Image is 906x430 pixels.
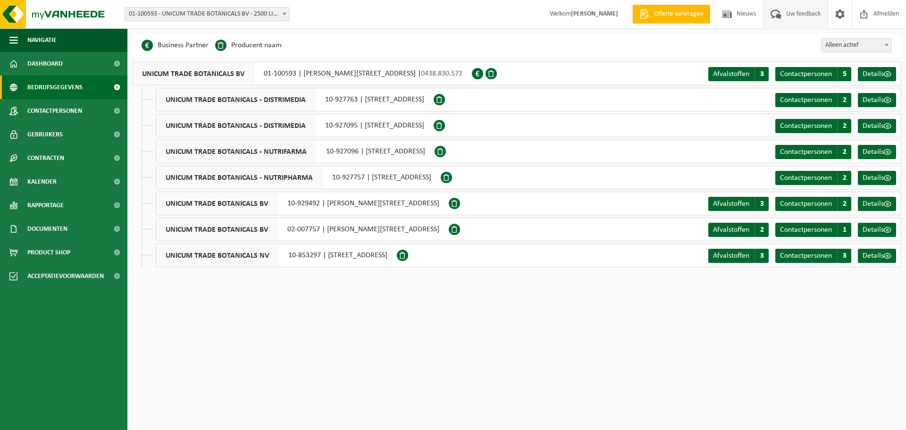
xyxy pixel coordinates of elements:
a: Contactpersonen 2 [775,119,851,133]
span: Documenten [27,217,67,241]
span: 2 [837,119,851,133]
a: Contactpersonen 2 [775,93,851,107]
span: Gebruikers [27,123,63,146]
li: Producent naam [215,38,282,52]
span: 01-100593 - UNICUM TRADE BOTANICALS BV - 2500 LIER, JOSEPH VAN INSTRAAT 21 [125,8,289,21]
a: Details [858,249,896,263]
div: 01-100593 | [PERSON_NAME][STREET_ADDRESS] | [132,62,472,85]
a: Details [858,145,896,159]
span: UNICUM TRADE BOTANICALS - NUTRIPHARMA [156,166,323,189]
li: Business Partner [142,38,209,52]
span: 5 [837,67,851,81]
span: Details [863,174,884,182]
div: 02-007757 | [PERSON_NAME][STREET_ADDRESS] [156,218,449,241]
div: 10-927763 | [STREET_ADDRESS] [156,88,434,111]
a: Contactpersonen 5 [775,67,851,81]
a: Afvalstoffen 2 [708,223,769,237]
span: UNICUM TRADE BOTANICALS BV [156,218,278,241]
span: Contactpersonen [780,200,832,208]
span: 3 [837,249,851,263]
a: Contactpersonen 2 [775,145,851,159]
span: Bedrijfsgegevens [27,76,83,99]
div: 10-853297 | [STREET_ADDRESS] [156,244,397,267]
span: Details [863,252,884,260]
a: Details [858,67,896,81]
span: Offerte aanvragen [652,9,705,19]
a: Contactpersonen 2 [775,171,851,185]
span: UNICUM TRADE BOTANICALS BV [156,192,278,215]
span: Details [863,148,884,156]
span: Contactpersonen [780,226,832,234]
span: Contactpersonen [780,122,832,130]
span: Afvalstoffen [713,226,749,234]
span: Contactpersonen [780,96,832,104]
a: Afvalstoffen 3 [708,197,769,211]
span: Dashboard [27,52,63,76]
a: Details [858,119,896,133]
span: Acceptatievoorwaarden [27,264,104,288]
div: 10-927095 | [STREET_ADDRESS] [156,114,434,137]
span: Product Shop [27,241,70,264]
strong: [PERSON_NAME] [571,10,618,17]
span: Kalender [27,170,57,194]
span: 2 [837,171,851,185]
span: 2 [837,145,851,159]
div: 10-927096 | [STREET_ADDRESS] [156,140,435,163]
span: 3 [755,67,769,81]
span: 3 [755,249,769,263]
span: Contracten [27,146,64,170]
span: Details [863,122,884,130]
span: Contactpersonen [27,99,82,123]
span: Details [863,70,884,78]
span: 1 [837,223,851,237]
a: Details [858,93,896,107]
a: Afvalstoffen 3 [708,249,769,263]
span: Navigatie [27,28,57,52]
span: 0438.830.572 [421,70,462,77]
span: 2 [837,93,851,107]
span: UNICUM TRADE BOTANICALS - DISTRIMEDIA [156,88,316,111]
div: 10-929492 | [PERSON_NAME][STREET_ADDRESS] [156,192,449,215]
span: Afvalstoffen [713,252,749,260]
span: Alleen actief [821,38,892,52]
span: Details [863,226,884,234]
span: Rapportage [27,194,64,217]
span: Details [863,96,884,104]
span: 2 [755,223,769,237]
a: Details [858,223,896,237]
span: 2 [837,197,851,211]
span: UNICUM TRADE BOTANICALS NV [156,244,279,267]
span: 01-100593 - UNICUM TRADE BOTANICALS BV - 2500 LIER, JOSEPH VAN INSTRAAT 21 [125,7,290,21]
span: UNICUM TRADE BOTANICALS BV [133,62,254,85]
a: Contactpersonen 3 [775,249,851,263]
span: Alleen actief [822,39,891,52]
a: Contactpersonen 2 [775,197,851,211]
span: 3 [755,197,769,211]
span: Afvalstoffen [713,200,749,208]
span: Contactpersonen [780,252,832,260]
span: Afvalstoffen [713,70,749,78]
span: Details [863,200,884,208]
a: Details [858,197,896,211]
span: Contactpersonen [780,70,832,78]
span: UNICUM TRADE BOTANICALS - DISTRIMEDIA [156,114,316,137]
a: Offerte aanvragen [632,5,710,24]
a: Details [858,171,896,185]
span: Contactpersonen [780,174,832,182]
div: 10-927757 | [STREET_ADDRESS] [156,166,441,189]
span: UNICUM TRADE BOTANICALS - NUTRIFARMA [156,140,317,163]
a: Contactpersonen 1 [775,223,851,237]
span: Contactpersonen [780,148,832,156]
a: Afvalstoffen 3 [708,67,769,81]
